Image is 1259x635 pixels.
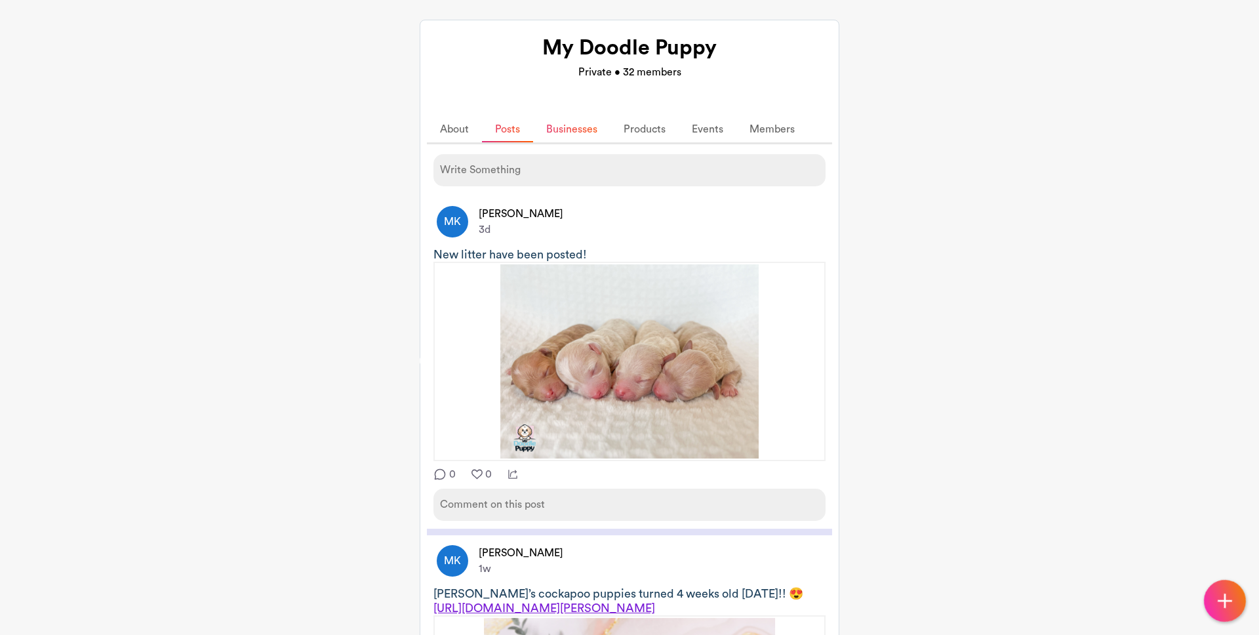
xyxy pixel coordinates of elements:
[479,561,563,577] p: 1w
[444,214,461,230] p: MK
[1214,590,1236,612] img: icon-plus.svg
[679,117,736,142] a: Events
[433,489,826,521] div: Comment on this post
[437,545,563,577] a: MK[PERSON_NAME]1w
[433,154,826,186] div: Write Something
[479,545,563,561] p: Marlene Kingston
[482,117,533,142] a: Posts
[499,263,761,460] img: Image
[736,117,808,142] a: Members
[433,247,826,262] div: New litter have been posted!
[437,206,563,237] a: MK[PERSON_NAME]3d
[449,468,456,481] span: 0
[542,35,717,60] h1: My Doodle Puppy
[471,469,483,480] img: heart icon
[444,553,461,569] p: MK
[433,586,826,615] div: [PERSON_NAME]’s cockapoo puppies turned 4 weeks old [DATE]!! 😍
[610,117,679,142] a: Products
[427,117,482,142] a: About
[533,117,610,142] a: Businesses
[433,602,655,614] a: [URL][DOMAIN_NAME][PERSON_NAME]
[479,206,563,222] p: Marlene Kingston
[433,468,447,481] img: comment icon
[479,222,563,237] p: 3d
[578,64,681,80] p: Private • 32 members
[508,469,518,480] img: share icon
[485,468,492,481] span: 0
[418,355,431,368] button: Previous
